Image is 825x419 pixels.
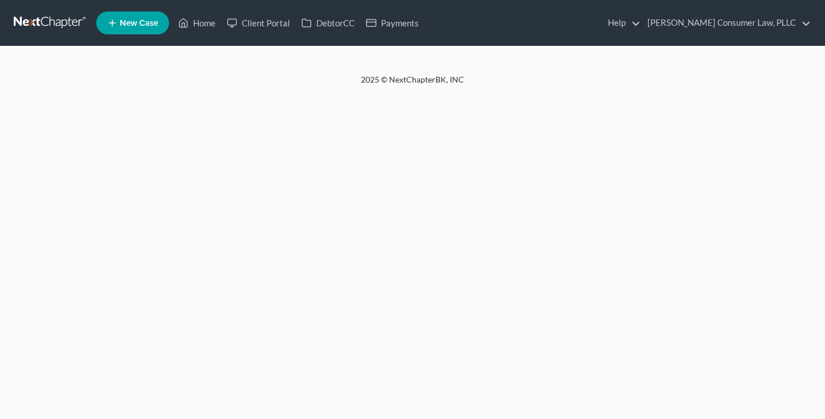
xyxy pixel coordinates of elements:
div: 2025 © NextChapterBK, INC [86,74,739,95]
a: Client Portal [221,13,296,33]
a: Help [602,13,641,33]
a: DebtorCC [296,13,360,33]
a: Home [172,13,221,33]
a: Payments [360,13,425,33]
new-legal-case-button: New Case [96,11,169,34]
a: [PERSON_NAME] Consumer Law, PLLC [642,13,811,33]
